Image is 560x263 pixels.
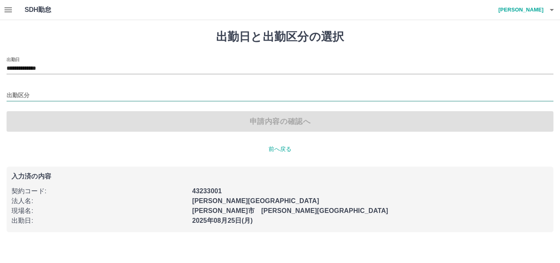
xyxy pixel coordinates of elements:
[192,197,319,204] b: [PERSON_NAME][GEOGRAPHIC_DATA]
[192,188,222,194] b: 43233001
[11,216,187,226] p: 出勤日 :
[7,145,553,153] p: 前へ戻る
[7,30,553,44] h1: 出勤日と出勤区分の選択
[11,186,187,196] p: 契約コード :
[192,217,253,224] b: 2025年08月25日(月)
[192,207,388,214] b: [PERSON_NAME]市 [PERSON_NAME][GEOGRAPHIC_DATA]
[7,56,20,62] label: 出勤日
[11,173,549,180] p: 入力済の内容
[11,206,187,216] p: 現場名 :
[11,196,187,206] p: 法人名 :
